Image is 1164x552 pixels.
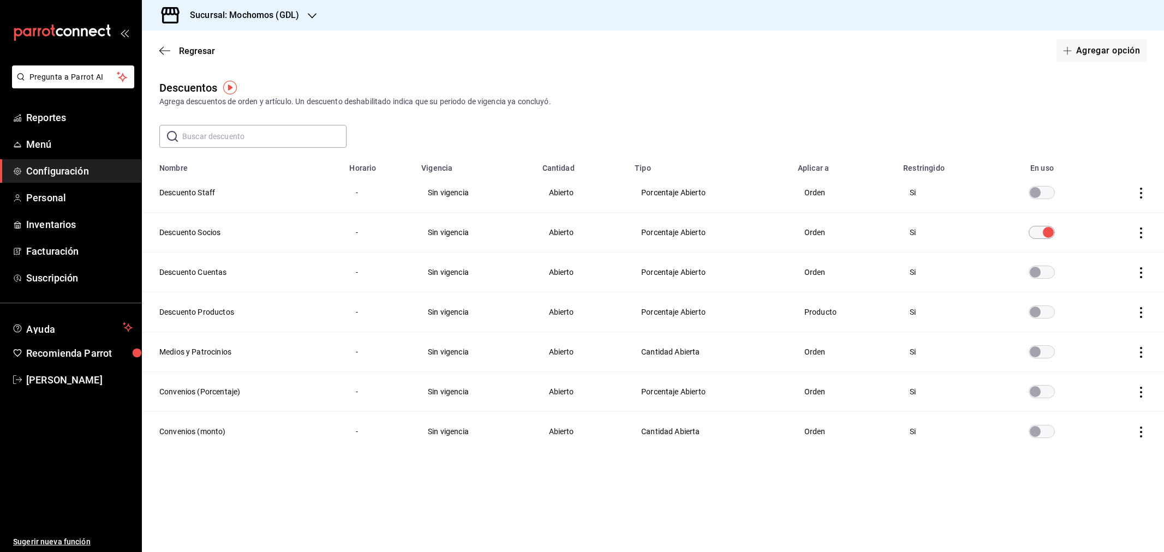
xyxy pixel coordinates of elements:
button: actions [1136,267,1147,278]
th: Vigencia [415,157,535,173]
button: actions [1136,387,1147,398]
th: Convenios (monto) [142,412,343,452]
td: - [343,253,415,292]
span: Configuración [26,164,133,178]
button: Pregunta a Parrot AI [12,65,134,88]
span: Recomienda Parrot [26,346,133,361]
button: actions [1136,307,1147,318]
th: En uso [995,157,1089,173]
td: Orden [791,412,897,452]
a: Pregunta a Parrot AI [8,79,134,91]
span: Menú [26,137,133,152]
h3: Sucursal: Mochomos (GDL) [181,9,299,22]
td: Porcentaje Abierto [628,253,791,292]
td: Cantidad Abierta [628,332,791,372]
td: Orden [791,253,897,292]
span: Facturación [26,244,133,259]
td: Abierto [536,253,629,292]
th: Convenios (Porcentaje) [142,372,343,412]
button: actions [1136,188,1147,199]
td: - [343,213,415,253]
th: Descuento Socios [142,213,343,253]
td: Sin vigencia [415,253,535,292]
td: Orden [791,173,897,213]
span: Pregunta a Parrot AI [29,71,117,83]
th: Tipo [628,157,791,173]
td: Abierto [536,292,629,332]
button: actions [1136,427,1147,437]
button: open_drawer_menu [120,28,129,37]
th: Descuento Staff [142,173,343,213]
span: Personal [26,190,133,205]
td: Orden [791,332,897,372]
button: actions [1136,227,1147,238]
td: Si [897,253,995,292]
td: Orden [791,213,897,253]
td: Porcentaje Abierto [628,213,791,253]
td: Abierto [536,372,629,412]
td: Si [897,332,995,372]
th: Restringido [897,157,995,173]
th: Aplicar a [791,157,897,173]
td: Sin vigencia [415,412,535,452]
span: Sugerir nueva función [13,536,133,548]
th: Horario [343,157,415,173]
td: - [343,372,415,412]
img: Tooltip marker [223,81,237,94]
td: - [343,332,415,372]
button: Agregar opción [1056,39,1147,62]
td: Sin vigencia [415,332,535,372]
span: [PERSON_NAME] [26,373,133,387]
td: Porcentaje Abierto [628,372,791,412]
span: Regresar [179,46,215,56]
td: Si [897,292,995,332]
span: Inventarios [26,217,133,232]
button: actions [1136,347,1147,358]
div: Agrega descuentos de orden y artículo. Un descuento deshabilitado indica que su periodo de vigenc... [159,96,1147,107]
span: Suscripción [26,271,133,285]
td: Sin vigencia [415,173,535,213]
td: Cantidad Abierta [628,412,791,452]
button: Regresar [159,46,215,56]
th: Medios y Patrocinios [142,332,343,372]
th: Descuento Cuentas [142,253,343,292]
td: Abierto [536,332,629,372]
td: Abierto [536,173,629,213]
input: Buscar descuento [182,125,347,147]
td: Sin vigencia [415,213,535,253]
td: Orden [791,372,897,412]
td: Producto [791,292,897,332]
div: Descuentos [159,80,217,96]
td: Abierto [536,412,629,452]
td: Abierto [536,213,629,253]
td: - [343,173,415,213]
table: discountsTable [142,157,1164,451]
td: - [343,412,415,452]
span: Ayuda [26,321,118,334]
td: Sin vigencia [415,292,535,332]
td: Porcentaje Abierto [628,173,791,213]
td: Porcentaje Abierto [628,292,791,332]
td: Si [897,173,995,213]
th: Cantidad [536,157,629,173]
td: Si [897,213,995,253]
span: Reportes [26,110,133,125]
td: Si [897,372,995,412]
th: Descuento Productos [142,292,343,332]
td: - [343,292,415,332]
td: Sin vigencia [415,372,535,412]
td: Si [897,412,995,452]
